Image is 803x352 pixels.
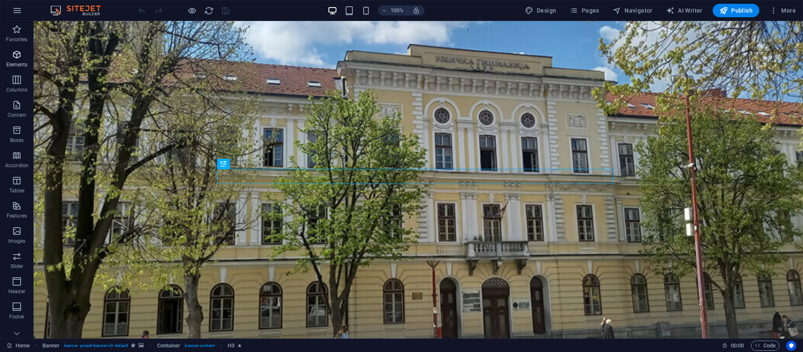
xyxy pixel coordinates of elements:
button: Click here to leave preview mode and continue editing [187,5,197,16]
span: Click to select. Double-click to edit [228,341,234,351]
i: Reload page [204,6,214,16]
span: Publish [719,6,753,15]
button: Design [522,4,560,17]
p: Elements [6,61,28,68]
h6: Session time [722,341,744,351]
p: Footer [9,313,24,320]
button: Publish [713,4,759,17]
span: : [737,342,738,349]
span: . banner .preset-banner-v3-default [63,341,128,351]
button: Usercentrics [786,341,796,351]
span: Click to select. Double-click to edit [42,341,60,351]
span: More [769,6,796,15]
p: Columns [6,87,27,93]
span: Pages [569,6,599,15]
p: Favorites [6,36,27,43]
div: Design (Ctrl+Alt+Y) [522,4,560,17]
p: Tables [9,187,24,194]
nav: breadcrumb [42,341,242,351]
span: Design [525,6,556,15]
p: Boxes [10,137,24,144]
i: On resize automatically adjust zoom level to fit chosen device. [412,7,420,14]
button: Code [751,341,779,351]
p: Features [7,213,27,219]
button: 100% [378,5,408,16]
span: . banner-content [184,341,214,351]
p: Header [8,288,25,295]
p: Slider [10,263,24,270]
span: AI Writer [666,6,703,15]
button: AI Writer [663,4,706,17]
span: Click to select. Double-click to edit [157,341,181,351]
span: Navigator [613,6,653,15]
button: Navigator [609,4,656,17]
button: Pages [566,4,602,17]
p: Images [8,238,26,244]
button: More [766,4,799,17]
h6: 100% [391,5,404,16]
img: Editor Logo [48,5,111,16]
span: Code [755,341,776,351]
i: This element is a customizable preset [131,343,135,348]
a: Click to cancel selection. Double-click to open Pages [7,341,30,351]
button: reload [204,5,214,16]
p: Content [8,112,26,118]
i: This element contains a background [139,343,144,348]
i: Element contains an animation [238,343,241,348]
span: 00 00 [731,341,744,351]
p: Accordion [5,162,29,169]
